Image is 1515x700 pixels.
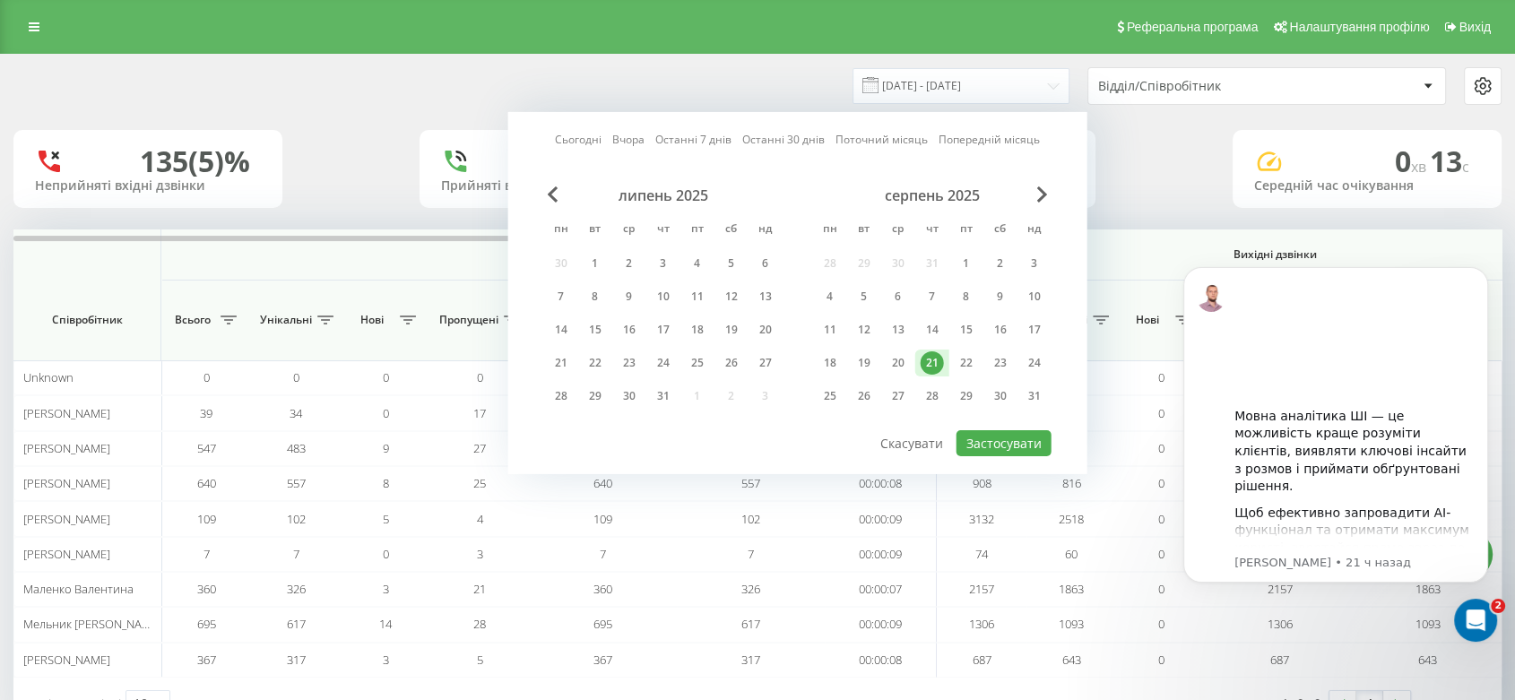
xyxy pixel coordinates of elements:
abbr: вівторок [582,217,609,244]
div: 135 (5)% [140,144,250,178]
div: 25 [818,385,842,408]
div: вт 15 лип 2025 р. [578,316,612,343]
div: вт 5 серп 2025 р. [847,283,881,310]
div: пт 4 лип 2025 р. [680,250,714,277]
span: c [1462,157,1469,177]
div: чт 10 лип 2025 р. [646,283,680,310]
div: сб 30 серп 2025 р. [983,383,1017,410]
span: [PERSON_NAME] [23,652,110,668]
span: Маленко Валентина [23,581,134,597]
div: вт 8 лип 2025 р. [578,283,612,310]
span: 0 [383,546,389,562]
div: 18 [686,318,709,341]
span: 3 [383,581,389,597]
div: чт 14 серп 2025 р. [915,316,949,343]
abbr: субота [987,217,1014,244]
span: 102 [741,511,760,527]
span: 695 [197,616,216,632]
div: ср 23 лип 2025 р. [612,350,646,376]
div: вт 22 лип 2025 р. [578,350,612,376]
span: 0 [383,405,389,421]
div: пт 8 серп 2025 р. [949,283,983,310]
div: 19 [853,351,876,375]
span: 1863 [1059,581,1084,597]
div: ср 9 лип 2025 р. [612,283,646,310]
div: 6 [887,285,910,308]
abbr: четвер [919,217,946,244]
span: Вхідні дзвінки [208,247,889,262]
div: сб 23 серп 2025 р. [983,350,1017,376]
div: 4 [818,285,842,308]
div: пт 1 серп 2025 р. [949,250,983,277]
a: Останні 7 днів [655,131,732,148]
div: 25 [686,351,709,375]
div: 5 [853,285,876,308]
span: 5 [477,652,483,668]
span: [PERSON_NAME] [23,405,110,421]
span: 109 [197,511,216,527]
span: 74 [975,546,988,562]
div: сб 2 серп 2025 р. [983,250,1017,277]
div: 18 [818,351,842,375]
div: 2 [618,252,641,275]
td: 00:00:08 [825,466,937,501]
span: 326 [741,581,760,597]
span: [PERSON_NAME] [23,511,110,527]
span: 640 [197,475,216,491]
div: 20 [887,351,910,375]
a: Останні 30 днів [742,131,825,148]
span: 2 [1491,599,1505,613]
div: 14 [550,318,573,341]
span: 7 [293,546,299,562]
span: [PERSON_NAME] [23,546,110,562]
td: 00:00:09 [825,501,937,536]
span: 1093 [1059,616,1084,632]
div: нд 31 серп 2025 р. [1017,383,1052,410]
span: 2157 [969,581,994,597]
div: пн 21 лип 2025 р. [544,350,578,376]
span: Next Month [1037,186,1048,203]
div: 1 [955,252,978,275]
span: [PERSON_NAME] [23,475,110,491]
div: сб 19 лип 2025 р. [714,316,749,343]
div: 23 [618,351,641,375]
span: 102 [287,511,306,527]
span: 617 [741,616,760,632]
span: 60 [1065,546,1078,562]
td: 00:00:07 [825,572,937,607]
div: нд 10 серп 2025 р. [1017,283,1052,310]
span: Пропущені [439,313,498,327]
span: Unknown [23,369,74,385]
div: сб 16 серп 2025 р. [983,316,1017,343]
span: 0 [293,369,299,385]
div: сб 26 лип 2025 р. [714,350,749,376]
div: 7 [550,285,573,308]
div: 29 [955,385,978,408]
span: 360 [197,581,216,597]
div: пт 22 серп 2025 р. [949,350,983,376]
div: пн 14 лип 2025 р. [544,316,578,343]
div: Середній час очікування [1254,178,1480,194]
td: 00:00:08 [825,643,937,678]
span: Реферальна програма [1127,20,1259,34]
span: 687 [973,652,991,668]
div: 28 [921,385,944,408]
div: ср 16 лип 2025 р. [612,316,646,343]
div: 28 [550,385,573,408]
div: чт 24 лип 2025 р. [646,350,680,376]
div: пт 25 лип 2025 р. [680,350,714,376]
div: пт 15 серп 2025 р. [949,316,983,343]
div: 17 [1023,318,1046,341]
div: 13 [887,318,910,341]
div: 30 [618,385,641,408]
div: 14 [921,318,944,341]
div: 15 [584,318,607,341]
span: 687 [1270,652,1289,668]
div: 3 [1023,252,1046,275]
span: 640 [593,475,612,491]
div: 24 [652,351,675,375]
